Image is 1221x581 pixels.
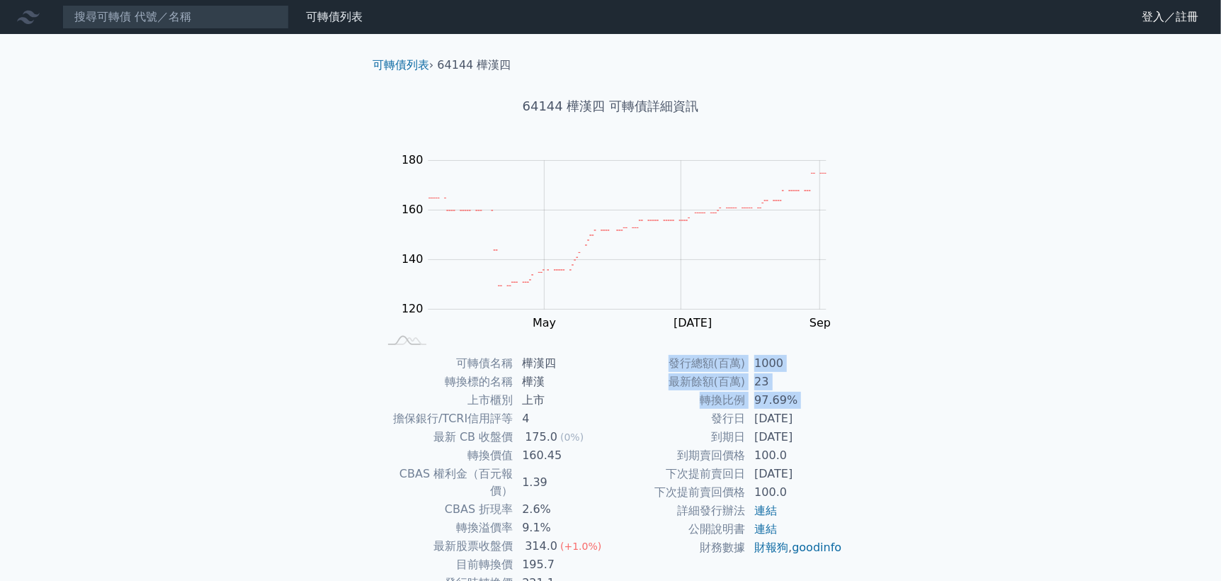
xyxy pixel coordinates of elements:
[610,538,746,557] td: 財務數據
[378,354,513,373] td: 可轉債名稱
[610,428,746,446] td: 到期日
[610,410,746,428] td: 發行日
[746,538,843,557] td: ,
[378,555,513,574] td: 目前轉換價
[610,373,746,391] td: 最新餘額(百萬)
[746,410,843,428] td: [DATE]
[533,317,556,330] tspan: May
[610,483,746,502] td: 下次提前賣回價格
[378,519,513,537] td: 轉換溢價率
[1150,513,1221,581] div: 聊天小工具
[610,391,746,410] td: 轉換比例
[513,465,610,500] td: 1.39
[746,446,843,465] td: 100.0
[378,410,513,428] td: 擔保銀行/TCRI信用評等
[1130,6,1210,28] a: 登入／註冊
[513,373,610,391] td: 樺漢
[610,502,746,520] td: 詳細發行辦法
[438,57,511,74] li: 64144 樺漢四
[513,519,610,537] td: 9.1%
[610,354,746,373] td: 發行總額(百萬)
[378,428,513,446] td: 最新 CB 收盤價
[560,431,584,443] span: (0%)
[513,500,610,519] td: 2.6%
[513,391,610,410] td: 上市
[513,410,610,428] td: 4
[402,154,424,167] tspan: 180
[746,373,843,391] td: 23
[754,541,788,554] a: 財報狗
[378,446,513,465] td: 轉換價值
[746,483,843,502] td: 100.0
[402,253,424,266] tspan: 140
[610,520,746,538] td: 公開說明書
[513,446,610,465] td: 160.45
[560,541,601,552] span: (+1.0%)
[522,538,560,555] div: 314.0
[513,555,610,574] td: 195.7
[610,465,746,483] td: 下次提前賣回日
[373,57,433,74] li: ›
[378,373,513,391] td: 轉換標的名稱
[754,504,777,517] a: 連結
[746,465,843,483] td: [DATE]
[754,522,777,536] a: 連結
[746,354,843,373] td: 1000
[361,96,860,116] h1: 64144 樺漢四 可轉債詳細資訊
[378,465,513,500] td: CBAS 權利金（百元報價）
[62,5,289,29] input: 搜尋可轉債 代號／名稱
[394,154,848,330] g: Chart
[402,303,424,316] tspan: 120
[378,391,513,410] td: 上市櫃別
[402,203,424,217] tspan: 160
[674,317,712,330] tspan: [DATE]
[792,541,841,554] a: goodinfo
[373,58,429,72] a: 可轉債列表
[746,391,843,410] td: 97.69%
[1150,513,1221,581] iframe: Chat Widget
[810,317,831,330] tspan: Sep
[378,500,513,519] td: CBAS 折現率
[513,354,610,373] td: 樺漢四
[378,537,513,555] td: 最新股票收盤價
[522,429,560,446] div: 175.0
[746,428,843,446] td: [DATE]
[610,446,746,465] td: 到期賣回價格
[306,10,363,23] a: 可轉債列表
